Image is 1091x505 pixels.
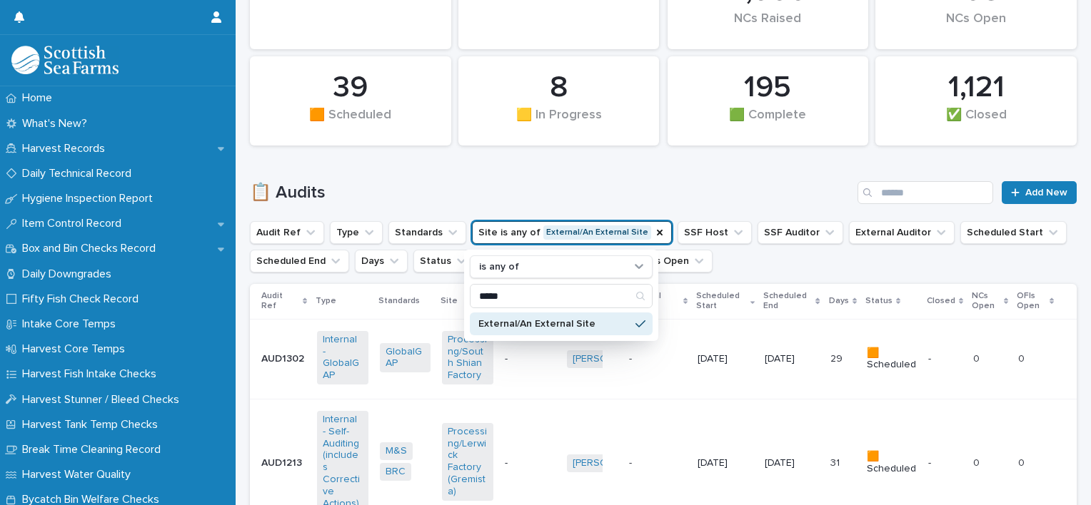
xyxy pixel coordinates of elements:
p: [DATE] [765,353,815,365]
div: Search [470,284,653,308]
div: 🟧 Scheduled [274,108,427,138]
p: Status [865,293,893,309]
p: Days [829,293,849,309]
button: Scheduled Start [960,221,1067,244]
div: 8 [483,70,635,106]
p: Site [441,293,458,309]
p: Type [316,293,336,309]
p: 31 [830,454,843,469]
p: Harvest Tank Temp Checks [16,418,169,432]
button: Status [413,250,475,272]
p: - [928,457,962,469]
div: 1,121 [900,70,1052,106]
button: Type [330,221,383,244]
input: Search [858,181,993,204]
input: Search [471,285,652,307]
button: OFIs Open [633,250,713,272]
a: [PERSON_NAME] [573,457,650,469]
p: 0 [1018,454,1027,469]
a: GlobalGAP [386,346,425,370]
p: Harvest Records [16,142,116,155]
p: Item Control Record [16,217,133,230]
div: NCs Open [900,11,1052,41]
p: Fifty Fish Check Record [16,292,150,306]
p: Harvest Fish Intake Checks [16,367,168,381]
p: 0 [973,350,982,365]
p: Audit Ref [261,288,299,315]
button: Audit Ref [250,221,324,244]
p: AUD1302 [261,350,307,365]
p: 0 [973,454,982,469]
a: M&S [386,445,407,457]
p: Intake Core Temps [16,317,127,331]
button: SSF Host [678,221,752,244]
p: - [629,350,635,365]
button: Scheduled End [250,250,349,272]
div: 39 [274,70,427,106]
button: Days [355,250,408,272]
button: Site [472,221,672,244]
p: 0 [1018,350,1027,365]
p: NCs Open [972,288,1000,315]
p: - [629,454,635,469]
p: - [505,353,555,365]
p: Harvest Core Temps [16,342,136,356]
p: Harvest Stunner / Bleed Checks [16,393,191,407]
p: Standards [378,293,420,309]
button: External Auditor [849,221,955,244]
p: - [928,353,962,365]
p: Hygiene Inspection Report [16,192,164,205]
a: [PERSON_NAME] [573,353,650,365]
a: BRC [386,466,406,478]
p: [DATE] [765,457,815,469]
div: 195 [692,70,845,106]
p: Closed [927,293,955,309]
a: Internal - GlobalGAP [323,334,362,382]
span: Add New [1025,188,1067,198]
button: Standards [388,221,466,244]
div: NCs Raised [692,11,845,41]
p: OFIs Open [1017,288,1046,315]
div: 🟨 In Progress [483,108,635,138]
p: External/An External Site [478,319,630,329]
p: [DATE] [698,353,748,365]
div: ✅ Closed [900,108,1052,138]
p: Break Time Cleaning Record [16,443,172,456]
p: Daily Downgrades [16,267,123,281]
p: Scheduled Start [696,288,747,315]
p: [DATE] [698,457,748,469]
p: 🟧 Scheduled [867,451,917,475]
a: Processing/South Shian Factory [448,334,487,382]
img: mMrefqRFQpe26GRNOUkG [11,46,119,74]
a: Add New [1002,181,1077,204]
p: AUD1213 [261,454,305,469]
p: is any of [479,261,519,273]
p: What's New? [16,117,99,131]
p: 29 [830,350,845,365]
a: Processing/Lerwick Factory (Gremista) [448,426,487,498]
div: 🟩 Complete [692,108,845,138]
h1: 📋 Audits [250,183,852,203]
button: SSF Auditor [758,221,843,244]
p: Daily Technical Record [16,167,143,180]
p: Harvest Water Quality [16,468,142,481]
p: Scheduled End [763,288,812,315]
p: Box and Bin Checks Record [16,242,167,255]
p: - [505,457,555,469]
tr: AUD1302AUD1302 Internal - GlobalGAP GlobalGAP Processing/South Shian Factory -[PERSON_NAME] -- [D... [250,319,1077,399]
p: 🟧 Scheduled [867,347,917,372]
p: Home [16,91,64,105]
